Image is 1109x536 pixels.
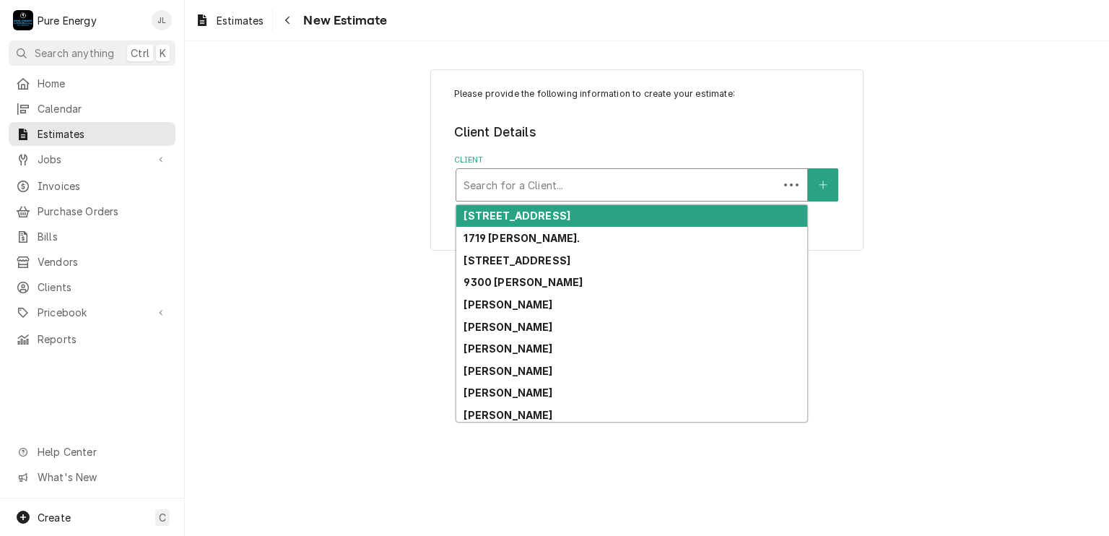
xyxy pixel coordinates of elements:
span: C [159,510,166,525]
a: Invoices [9,174,175,198]
label: Client [454,155,840,166]
span: Ctrl [131,46,149,61]
a: Calendar [9,97,175,121]
span: Home [38,76,168,91]
strong: 9300 [PERSON_NAME] [464,276,583,288]
span: Estimates [217,13,264,28]
strong: [PERSON_NAME] [464,342,552,355]
div: P [13,10,33,30]
div: Client [454,155,840,202]
a: Estimates [189,9,269,33]
legend: Client Details [454,123,840,142]
a: Go to Help Center [9,440,175,464]
strong: [STREET_ADDRESS] [464,254,570,267]
strong: 1719 [PERSON_NAME]. [464,232,580,244]
strong: [STREET_ADDRESS] [464,209,570,222]
button: Navigate back [276,9,299,32]
span: Jobs [38,152,147,167]
span: Search anything [35,46,114,61]
span: Clients [38,280,168,295]
svg: Create New Client [819,180,827,190]
strong: [PERSON_NAME] [464,386,552,399]
div: JL [152,10,172,30]
a: Vendors [9,250,175,274]
span: Purchase Orders [38,204,168,219]
span: Estimates [38,126,168,142]
span: Calendar [38,101,168,116]
span: Reports [38,332,168,347]
a: Purchase Orders [9,199,175,223]
div: Estimate Create/Update Form [454,87,840,202]
p: Please provide the following information to create your estimate: [454,87,840,100]
div: Pure Energy [38,13,97,28]
div: James Linnenkamp's Avatar [152,10,172,30]
strong: [PERSON_NAME] [464,409,552,421]
a: Bills [9,225,175,248]
a: Go to Pricebook [9,301,175,324]
a: Estimates [9,122,175,146]
strong: [PERSON_NAME] [464,365,552,377]
span: What's New [38,470,167,485]
a: Go to Jobs [9,147,175,171]
span: Pricebook [38,305,147,320]
a: Clients [9,275,175,299]
strong: [PERSON_NAME] [464,298,552,311]
span: Help Center [38,444,167,459]
span: Bills [38,229,168,244]
a: Go to What's New [9,465,175,489]
strong: [PERSON_NAME] [464,321,552,333]
span: New Estimate [299,11,387,30]
span: Vendors [38,254,168,269]
div: Estimate Create/Update [430,69,864,251]
button: Create New Client [808,168,838,202]
div: Pure Energy's Avatar [13,10,33,30]
a: Reports [9,327,175,351]
button: Search anythingCtrlK [9,40,175,66]
a: Home [9,72,175,95]
span: K [160,46,166,61]
span: Create [38,511,71,524]
span: Invoices [38,178,168,194]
